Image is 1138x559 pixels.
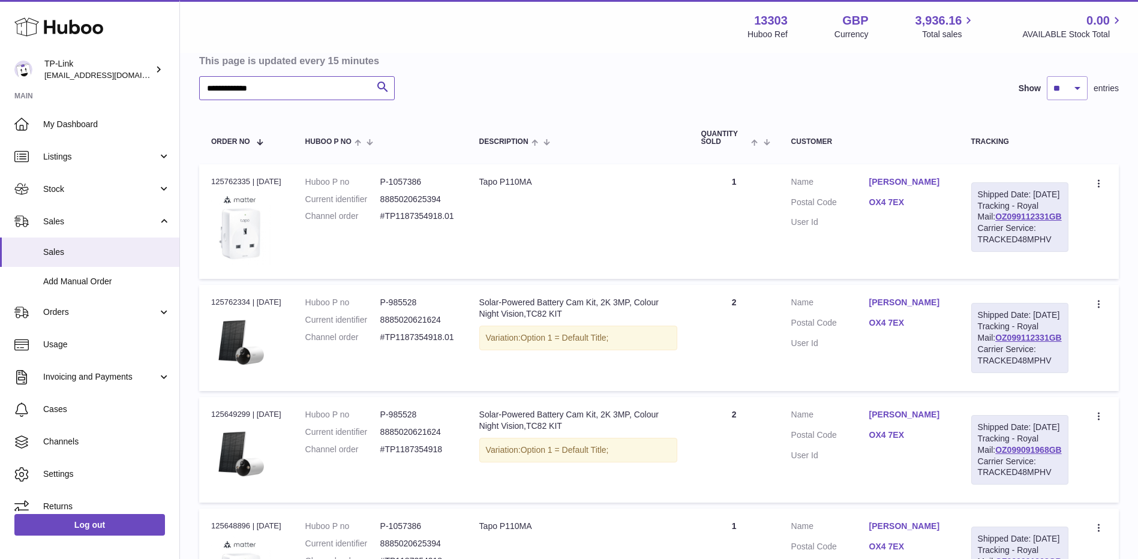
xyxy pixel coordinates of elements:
span: Order No [211,138,250,146]
span: Cases [43,404,170,415]
div: Solar-Powered Battery Cam Kit, 2K 3MP, Colour Night Vision,TC82 KIT [479,297,677,320]
dd: #TP1187354918.01 [380,332,455,343]
dt: Name [791,297,869,311]
dt: Postal Code [791,541,869,555]
span: 3,936.16 [915,13,962,29]
strong: 13303 [754,13,788,29]
div: Tapo P110MA [479,521,677,532]
div: Tapo P110MA [479,176,677,188]
span: [EMAIL_ADDRESS][DOMAIN_NAME] [44,70,176,80]
a: OX4 7EX [869,317,947,329]
div: Tracking [971,138,1068,146]
img: 1-pack_large_20240328085758e.png [211,312,271,372]
dt: Channel order [305,332,380,343]
span: Listings [43,151,158,163]
h3: This page is updated every 15 minutes [199,54,1116,67]
a: [PERSON_NAME] [869,521,947,532]
img: 1-pack_large_20240328085758e.png [211,423,271,483]
span: Invoicing and Payments [43,371,158,383]
span: Option 1 = Default Title; [521,333,609,342]
img: 1757076193.jpg [211,191,271,264]
span: Sales [43,216,158,227]
div: Tracking - Royal Mail: [971,182,1068,252]
a: Log out [14,514,165,536]
a: [PERSON_NAME] [869,297,947,308]
dd: P-985528 [380,297,455,308]
dd: #TP1187354918 [380,444,455,455]
td: 2 [689,285,779,390]
dt: Postal Code [791,429,869,444]
dt: Huboo P no [305,176,380,188]
span: 0.00 [1086,13,1110,29]
div: Carrier Service: TRACKED48MPHV [978,223,1062,245]
dd: P-985528 [380,409,455,420]
dt: Huboo P no [305,521,380,532]
a: [PERSON_NAME] [869,409,947,420]
img: gaby.chen@tp-link.com [14,61,32,79]
span: Quantity Sold [701,130,749,146]
span: My Dashboard [43,119,170,130]
td: 1 [689,164,779,279]
dd: 8885020625394 [380,194,455,205]
a: OX4 7EX [869,541,947,552]
dt: Current identifier [305,426,380,438]
dt: Postal Code [791,317,869,332]
a: 0.00 AVAILABLE Stock Total [1022,13,1124,40]
div: Variation: [479,438,677,462]
span: Sales [43,247,170,258]
a: OZ099112331GB [995,333,1062,342]
dt: Postal Code [791,197,869,211]
a: [PERSON_NAME] [869,176,947,188]
div: Tracking - Royal Mail: [971,415,1068,485]
dt: Name [791,521,869,535]
dt: Current identifier [305,538,380,549]
div: Currency [834,29,869,40]
dt: User Id [791,338,869,349]
div: Shipped Date: [DATE] [978,422,1062,433]
dt: Channel order [305,211,380,222]
span: Description [479,138,529,146]
dd: 8885020621624 [380,314,455,326]
div: Customer [791,138,947,146]
span: Settings [43,468,170,480]
span: Option 1 = Default Title; [521,445,609,455]
span: Channels [43,436,170,447]
a: OX4 7EX [869,429,947,441]
dd: P-1057386 [380,176,455,188]
dd: 8885020621624 [380,426,455,438]
div: 125762335 | [DATE] [211,176,281,187]
dt: Current identifier [305,314,380,326]
span: Returns [43,501,170,512]
span: Huboo P no [305,138,352,146]
div: 125649299 | [DATE] [211,409,281,420]
div: Shipped Date: [DATE] [978,309,1062,321]
div: 125648896 | [DATE] [211,521,281,531]
span: AVAILABLE Stock Total [1022,29,1124,40]
dt: Huboo P no [305,409,380,420]
div: Carrier Service: TRACKED48MPHV [978,344,1062,366]
div: Huboo Ref [747,29,788,40]
div: Tracking - Royal Mail: [971,303,1068,372]
span: Total sales [922,29,975,40]
span: Add Manual Order [43,276,170,287]
span: Stock [43,184,158,195]
div: Variation: [479,326,677,350]
strong: GBP [842,13,868,29]
div: Carrier Service: TRACKED48MPHV [978,456,1062,479]
span: entries [1094,83,1119,94]
a: OZ099091968GB [995,445,1062,455]
a: OZ099112331GB [995,212,1062,221]
div: Solar-Powered Battery Cam Kit, 2K 3MP, Colour Night Vision,TC82 KIT [479,409,677,432]
a: 3,936.16 Total sales [915,13,976,40]
div: Shipped Date: [DATE] [978,533,1062,545]
dd: 8885020625394 [380,538,455,549]
dt: Name [791,176,869,191]
div: Shipped Date: [DATE] [978,189,1062,200]
span: Orders [43,306,158,318]
dd: #TP1187354918.01 [380,211,455,222]
dd: P-1057386 [380,521,455,532]
label: Show [1019,83,1041,94]
div: 125762334 | [DATE] [211,297,281,308]
a: OX4 7EX [869,197,947,208]
dt: User Id [791,450,869,461]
